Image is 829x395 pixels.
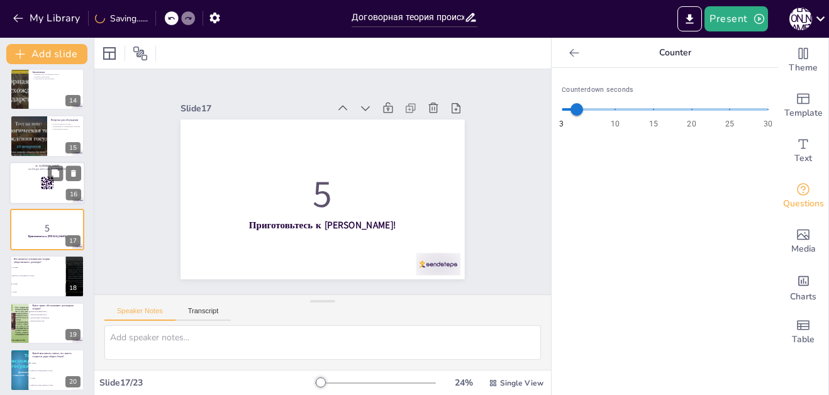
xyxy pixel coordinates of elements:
button: Export to PowerPoint [677,6,702,31]
div: [PERSON_NAME] [789,8,812,30]
p: Какой мыслитель считал, что власть создается ради общего блага? [32,352,81,359]
div: 16 [66,189,81,200]
div: Change the overall theme [778,38,828,83]
div: 24 % [448,377,479,389]
button: [PERSON_NAME] [789,6,812,31]
div: 16 [9,162,85,204]
div: 18 [65,282,81,294]
span: Template [784,106,823,120]
button: Duplicate Slide [48,165,63,181]
div: 20 [65,376,81,387]
span: Г. Грация [12,283,65,284]
span: Charts [790,290,816,304]
span: 15 [649,119,658,130]
span: 30 [764,119,772,130]
div: Add charts and graphs [778,264,828,309]
span: Право на свержение власти [31,311,65,312]
div: Add text boxes [778,128,828,174]
p: Применение в современном обществе [51,126,81,128]
div: 19 [65,329,81,340]
p: Развитие демократии [32,75,81,78]
span: Media [791,242,816,256]
p: Counter [584,38,765,68]
button: My Library [9,8,86,28]
span: Position [133,46,148,61]
span: Право на свободу слова [31,320,65,321]
div: 17 [65,235,81,247]
div: Slide 17 / 23 [99,377,315,389]
span: 25 [725,119,734,130]
span: 10 [611,119,620,130]
span: Право на защиту собственности [31,317,65,318]
strong: Приготовьтесь к [PERSON_NAME]! [28,235,66,238]
p: Плюсы и минусы теории [51,123,81,126]
span: Questions [783,197,824,211]
span: 20 [687,119,696,130]
p: 5 [14,221,81,235]
p: and login with code [13,167,81,171]
div: 15 [10,115,84,157]
span: [PERSON_NAME]. [PERSON_NAME] [31,385,84,386]
span: [PERSON_NAME] [PERSON_NAME] [31,370,84,371]
p: Какое право обосновывает договорная теория? [32,304,81,311]
button: Add slide [6,44,87,64]
p: Актуальность для будущего [32,78,81,81]
div: 17 [10,209,84,250]
span: Counterdown seconds [562,84,768,95]
span: Г. Гроций [12,267,65,268]
span: Г. Грация [31,362,84,364]
strong: [DOMAIN_NAME] [41,164,59,167]
p: Кто является основателем теории общественного договора? [14,257,62,264]
span: Theme [789,61,818,75]
button: Speaker Notes [104,307,175,321]
div: 18 [10,255,84,297]
button: Present [704,6,767,31]
div: Slide 17 [248,34,375,131]
div: Add ready made slides [778,83,828,128]
span: Text [794,152,812,165]
p: Go to [13,164,81,167]
strong: Приготовьтесь к [PERSON_NAME]! [234,169,360,265]
div: 14 [10,69,84,110]
div: Layout [99,43,120,64]
div: Get real-time input from your audience [778,174,828,219]
div: Add a table [778,309,828,355]
div: 20 [10,349,84,391]
p: Заключение [32,70,81,74]
span: [PERSON_NAME] [PERSON_NAME] [12,275,65,276]
div: Saving...... [95,13,148,25]
span: 3 [559,119,564,130]
input: Insert title [352,8,464,26]
p: Вопросы для обсуждения [51,118,81,122]
p: 5 [196,95,434,288]
p: Критический подход [51,128,81,130]
p: Важный этап в понимании власти [32,73,81,75]
span: Право на налоговые льготы [31,314,65,315]
div: Add images, graphics, shapes or video [778,219,828,264]
span: Т. Гоббс [31,377,84,379]
button: Transcript [175,307,231,321]
div: 14 [65,95,81,106]
span: Single View [500,378,543,388]
div: 19 [10,303,84,344]
div: 15 [65,142,81,153]
span: Т. Гоббс [12,291,65,292]
button: Delete Slide [66,165,81,181]
span: Table [792,333,815,347]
